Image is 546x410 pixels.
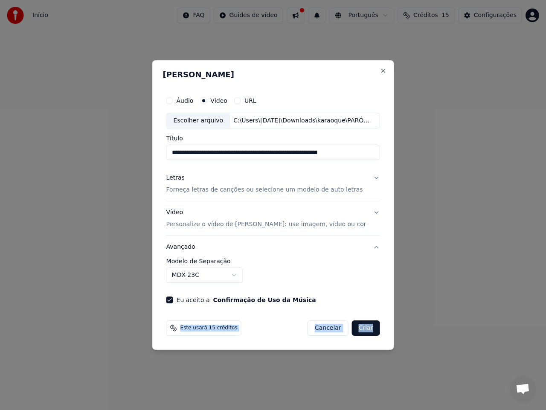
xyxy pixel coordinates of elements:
[177,98,194,104] label: Áudio
[352,320,380,336] button: Criar
[166,202,380,236] button: VídeoPersonalize o vídeo de [PERSON_NAME]: use imagem, vídeo ou cor
[167,113,230,128] div: Escolher arquivo
[166,209,366,229] div: Vídeo
[308,320,349,336] button: Cancelar
[166,174,185,183] div: Letras
[166,258,380,290] div: Avançado
[166,220,366,229] p: Personalize o vídeo de [PERSON_NAME]: use imagem, vídeo ou cor
[166,167,380,201] button: LetrasForneça letras de canções ou selecione um modelo de auto letras
[166,236,380,258] button: Avançado
[210,98,227,104] label: Vídeo
[163,71,383,79] h2: [PERSON_NAME]
[230,116,375,125] div: C:\Users\[DATE]\Downloads\karaoque\PARÓDIA ⧸ Haikaiss - RAP LORD part. [PERSON_NAME] (VIDEOCLIPE ...
[177,297,316,303] label: Eu aceito a
[180,325,238,331] span: Este usará 15 créditos
[244,98,256,104] label: URL
[166,136,380,142] label: Título
[213,297,316,303] button: Eu aceito a
[166,186,363,195] p: Forneça letras de canções ou selecione um modelo de auto letras
[166,258,380,264] label: Modelo de Separação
